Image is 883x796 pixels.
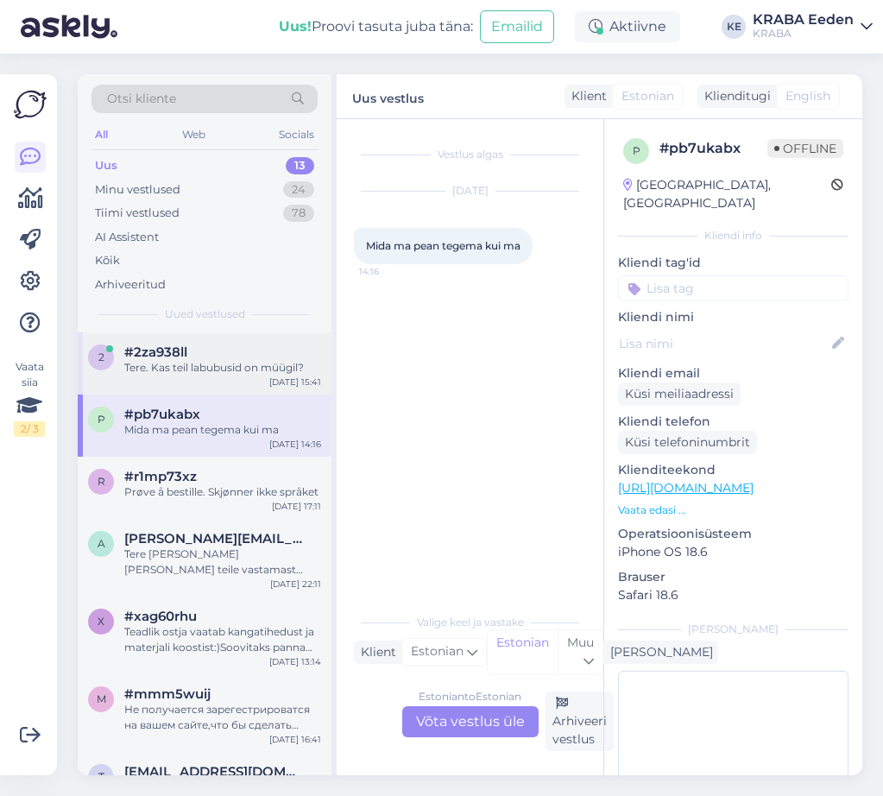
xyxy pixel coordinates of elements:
[124,407,200,422] span: #pb7ukabx
[618,254,848,272] p: Kliendi tag'id
[753,13,854,27] div: KRABA Eeden
[270,578,321,591] div: [DATE] 22:11
[618,480,754,496] a: [URL][DOMAIN_NAME]
[623,176,831,212] div: [GEOGRAPHIC_DATA], [GEOGRAPHIC_DATA]
[95,157,117,174] div: Uus
[124,764,304,780] span: thomaskristenk@gmail.com
[279,16,473,37] div: Proovi tasuta juba täna:
[722,15,746,39] div: KE
[419,689,521,704] div: Estonian to Estonian
[618,382,741,406] div: Küsi meiliaadressi
[98,770,104,783] span: t
[95,181,180,199] div: Minu vestlused
[753,13,873,41] a: KRABA EedenKRABA
[124,546,321,578] div: Tere [PERSON_NAME] [PERSON_NAME] teile vastamast [GEOGRAPHIC_DATA] sepa turu noored müüjannad ma ...
[124,531,304,546] span: allan.matt19@gmail.com
[567,635,594,650] span: Muu
[411,642,464,661] span: Estonian
[286,157,314,174] div: 13
[621,87,674,105] span: Estonian
[124,624,321,655] div: Teadlik ostja vaatab kangatihedust ja materjali koostist:)Soovitaks panna täpsemat infot kodulehe...
[619,334,829,353] input: Lisa nimi
[107,90,176,108] span: Otsi kliente
[95,252,120,269] div: Kõik
[91,123,111,146] div: All
[283,181,314,199] div: 24
[354,615,586,630] div: Valige keel ja vastake
[753,27,854,41] div: KRABA
[14,88,47,121] img: Askly Logo
[95,229,159,246] div: AI Assistent
[488,630,558,674] div: Estonian
[366,239,520,252] span: Mida ma pean tegema kui ma
[633,144,640,157] span: p
[480,10,554,43] button: Emailid
[14,359,45,437] div: Vaata siia
[275,123,318,146] div: Socials
[618,622,848,637] div: [PERSON_NAME]
[124,422,321,438] div: Mida ma pean tegema kui ma
[618,461,848,479] p: Klienditeekond
[95,276,166,294] div: Arhiveeritud
[269,376,321,389] div: [DATE] 15:41
[124,344,187,360] span: #2za938ll
[767,139,843,158] span: Offline
[124,360,321,376] div: Tere. Kas teil labubusid on müügil?
[785,87,830,105] span: English
[97,692,106,705] span: m
[352,85,424,108] label: Uus vestlus
[618,431,757,454] div: Küsi telefoninumbrit
[618,228,848,243] div: Kliendi info
[618,568,848,586] p: Brauser
[618,275,848,301] input: Lisa tag
[95,205,180,222] div: Tiimi vestlused
[618,502,848,518] p: Vaata edasi ...
[618,308,848,326] p: Kliendi nimi
[124,702,321,733] div: Не получается зарегестрироватся на вашем сайте,что бы сделать заказ
[269,655,321,668] div: [DATE] 13:14
[618,525,848,543] p: Operatsioonisüsteem
[618,413,848,431] p: Kliendi telefon
[359,265,424,278] span: 14:16
[618,586,848,604] p: Safari 18.6
[618,364,848,382] p: Kliendi email
[124,686,211,702] span: #mmm5wuij
[124,609,197,624] span: #xag60rhu
[98,413,105,426] span: p
[618,648,848,666] p: Märkmed
[269,438,321,451] div: [DATE] 14:16
[179,123,209,146] div: Web
[98,615,104,628] span: x
[283,205,314,222] div: 78
[354,183,586,199] div: [DATE]
[659,138,767,159] div: # pb7ukabx
[575,11,680,42] div: Aktiivne
[124,469,197,484] span: #r1mp73xz
[272,500,321,513] div: [DATE] 17:11
[165,306,245,322] span: Uued vestlused
[98,537,105,550] span: a
[697,87,771,105] div: Klienditugi
[402,706,539,737] div: Võta vestlus üle
[279,18,312,35] b: Uus!
[603,643,713,661] div: [PERSON_NAME]
[354,147,586,162] div: Vestlus algas
[354,643,396,661] div: Klient
[98,351,104,363] span: 2
[564,87,607,105] div: Klient
[98,475,105,488] span: r
[124,484,321,500] div: Prøve å bestille. Skjønner ikke språket
[618,543,848,561] p: iPhone OS 18.6
[269,733,321,746] div: [DATE] 16:41
[546,692,614,751] div: Arhiveeri vestlus
[14,421,45,437] div: 2 / 3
